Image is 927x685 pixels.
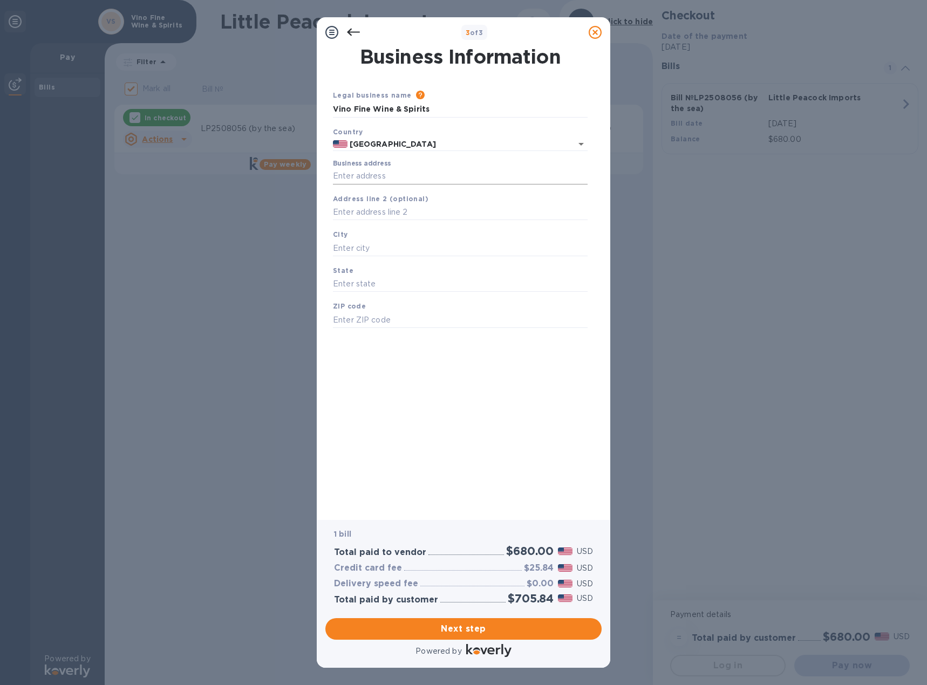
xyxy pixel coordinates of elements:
[333,230,348,238] b: City
[558,580,572,587] img: USD
[466,29,483,37] b: of 3
[333,195,428,203] b: Address line 2 (optional)
[466,29,470,37] span: 3
[508,592,554,605] h2: $705.84
[577,593,593,604] p: USD
[333,168,588,184] input: Enter address
[333,204,588,221] input: Enter address line 2
[331,45,590,68] h1: Business Information
[333,302,366,310] b: ZIP code
[333,101,588,118] input: Enter legal business name
[333,140,347,148] img: US
[466,644,512,657] img: Logo
[334,530,351,538] b: 1 bill
[347,138,557,151] input: Select country
[558,564,572,572] img: USD
[334,563,402,573] h3: Credit card fee
[524,563,554,573] h3: $25.84
[325,618,602,640] button: Next step
[527,579,554,589] h3: $0.00
[415,646,461,657] p: Powered by
[333,161,391,167] label: Business address
[577,563,593,574] p: USD
[334,579,418,589] h3: Delivery speed fee
[558,594,572,602] img: USD
[333,240,588,256] input: Enter city
[574,136,589,152] button: Open
[333,91,412,99] b: Legal business name
[577,578,593,590] p: USD
[506,544,554,558] h2: $680.00
[334,622,593,635] span: Next step
[333,266,353,275] b: State
[334,595,438,605] h3: Total paid by customer
[333,312,588,328] input: Enter ZIP code
[577,546,593,557] p: USD
[333,128,363,136] b: Country
[334,547,426,558] h3: Total paid to vendor
[333,276,588,292] input: Enter state
[558,547,572,555] img: USD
